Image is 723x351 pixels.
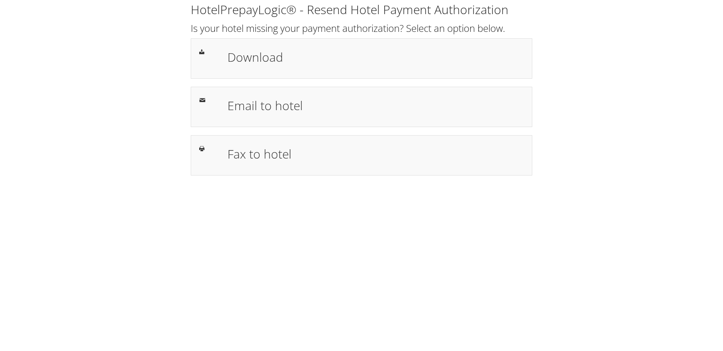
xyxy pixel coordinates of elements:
h1: Email to hotel [227,96,524,115]
h2: Is your hotel missing your payment authorization? Select an option below. [191,21,532,35]
a: Download [191,38,532,79]
a: Email to hotel [191,87,532,127]
h1: Fax to hotel [227,145,524,163]
h1: Download [227,48,524,66]
h1: HotelPrepayLogic® - Resend Hotel Payment Authorization [191,1,532,18]
a: Fax to hotel [191,135,532,175]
